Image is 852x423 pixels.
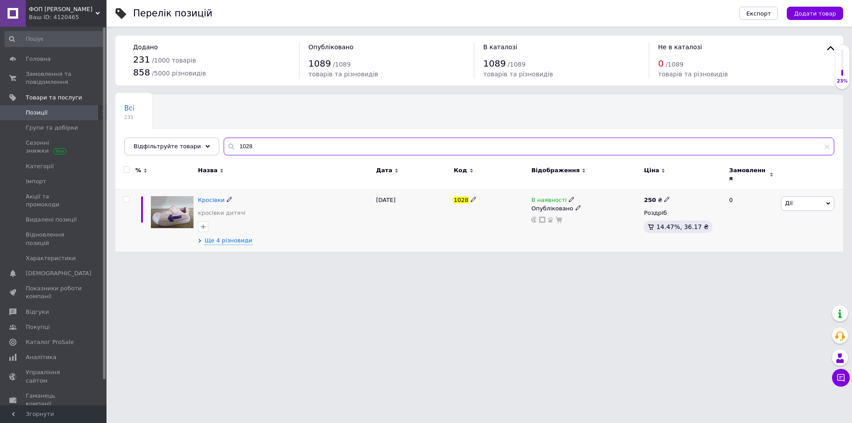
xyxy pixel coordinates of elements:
[198,197,225,203] a: Кросівки
[26,162,54,170] span: Категорії
[832,369,850,387] button: Чат з покупцем
[4,31,105,47] input: Пошук
[531,205,639,213] div: Опубліковано
[454,166,467,174] span: Код
[26,254,76,262] span: Характеристики
[644,196,670,204] div: ₴
[308,43,354,51] span: Опубліковано
[26,178,46,186] span: Імпорт
[26,269,91,277] span: [DEMOGRAPHIC_DATA]
[739,7,778,20] button: Експорт
[26,70,82,86] span: Замовлення та повідомлення
[26,94,82,102] span: Товари та послуги
[135,166,141,174] span: %
[724,190,779,252] div: 0
[133,54,150,65] span: 231
[151,196,193,228] img: Кроссовки
[794,10,836,17] span: Додати товар
[26,323,50,331] span: Покупці
[26,368,82,384] span: Управління сайтом
[483,58,506,69] span: 1089
[26,124,78,132] span: Групи та добірки
[124,104,134,112] span: Всі
[26,231,82,247] span: Відновлення позицій
[26,193,82,209] span: Акції та промокоди
[29,5,95,13] span: ФОП Онопрієнко
[205,237,252,245] span: Ще 4 різновиди
[333,61,351,68] span: / 1089
[644,166,659,174] span: Ціна
[134,143,201,150] span: Відфільтруйте товари
[152,57,196,64] span: / 1000 товарів
[666,61,683,68] span: / 1089
[224,138,834,155] input: Пошук по назві позиції, артикулу і пошуковим запитам
[26,285,82,300] span: Показники роботи компанії
[26,338,74,346] span: Каталог ProSale
[746,10,771,17] span: Експорт
[308,71,378,78] span: товарів та різновидів
[658,58,664,69] span: 0
[198,209,245,217] a: кросівки дитячі
[729,166,767,182] span: Замовлення
[644,197,656,203] b: 250
[26,353,56,361] span: Аналітика
[198,166,217,174] span: Назва
[29,13,106,21] div: Ваш ID: 4120465
[656,223,709,230] span: 14.47%, 36.17 ₴
[508,61,525,68] span: / 1089
[133,9,213,18] div: Перелік позицій
[454,197,468,203] span: 1028
[376,166,392,174] span: Дата
[483,43,517,51] span: В каталозі
[26,308,49,316] span: Відгуки
[658,71,728,78] span: товарів та різновидів
[133,43,158,51] span: Додано
[483,71,553,78] span: товарів та різновидів
[785,200,793,206] span: Дії
[835,78,849,84] div: 23%
[26,139,82,155] span: Сезонні знижки
[152,70,206,77] span: / 5000 різновидів
[658,43,702,51] span: Не в каталозі
[308,58,331,69] span: 1089
[26,55,51,63] span: Головна
[26,109,47,117] span: Позиції
[133,67,150,78] span: 858
[644,209,722,217] div: Роздріб
[531,166,580,174] span: Відображення
[787,7,843,20] button: Додати товар
[124,114,134,121] span: 231
[374,190,451,252] div: [DATE]
[531,197,567,206] span: В наявності
[26,392,82,408] span: Гаманець компанії
[26,216,77,224] span: Видалені позиції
